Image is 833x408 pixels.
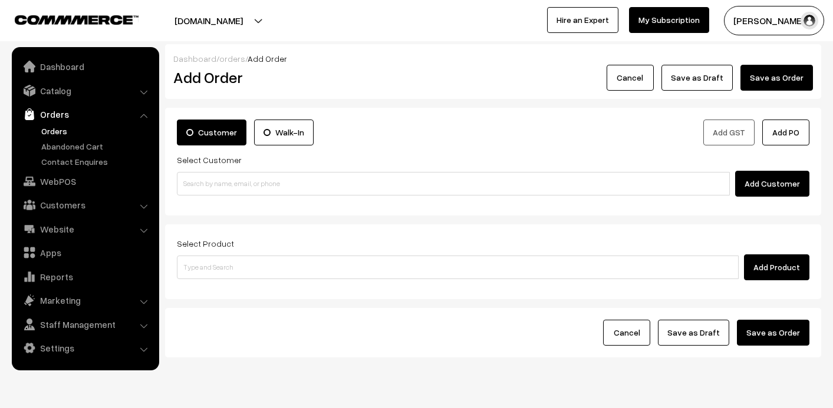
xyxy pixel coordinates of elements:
[38,155,155,168] a: Contact Enquires
[735,171,809,197] button: Add Customer
[248,54,287,64] span: Add Order
[173,52,813,65] div: / /
[15,80,155,101] a: Catalog
[15,104,155,125] a: Orders
[133,6,284,35] button: [DOMAIN_NAME]
[15,15,139,24] img: COMMMERCE
[177,120,246,145] label: Customer
[15,218,155,240] a: Website
[737,320,809,346] button: Save as Order
[254,120,314,145] label: Walk-In
[177,256,739,279] input: Type and Search
[15,56,155,77] a: Dashboard
[15,290,155,311] a: Marketing
[607,65,654,91] button: Cancel
[703,120,755,145] button: Add GST
[177,154,242,166] label: Select Customer
[547,7,618,33] a: Hire an Expert
[38,140,155,152] a: Abandoned Cart
[15,12,118,26] a: COMMMERCE
[801,12,818,29] img: user
[15,171,155,192] a: WebPOS
[629,7,709,33] a: My Subscription
[173,68,375,87] h2: Add Order
[762,120,809,145] button: Add PO
[744,254,809,280] button: Add Product
[740,65,813,91] button: Save as Order
[38,125,155,137] a: Orders
[177,172,730,195] input: Search by name, email, or phone
[173,54,216,64] a: Dashboard
[177,237,234,250] label: Select Product
[15,194,155,215] a: Customers
[661,65,733,91] button: Save as Draft
[603,320,650,346] button: Cancel
[15,314,155,335] a: Staff Management
[658,320,729,346] button: Save as Draft
[15,337,155,359] a: Settings
[15,242,155,263] a: Apps
[15,266,155,287] a: Reports
[724,6,824,35] button: [PERSON_NAME]…
[219,54,245,64] a: orders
